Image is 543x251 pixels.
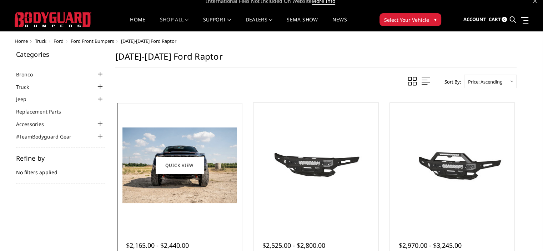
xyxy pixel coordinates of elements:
span: $2,525.00 - $2,800.00 [262,241,325,250]
iframe: Chat Widget [507,217,543,251]
a: Bronco [16,71,42,78]
button: Select Your Vehicle [379,13,441,26]
a: Ford Front Bumpers [71,38,114,44]
a: shop all [160,17,189,31]
label: Sort By: [441,76,461,87]
span: Cart [488,16,501,22]
span: [DATE]-[DATE] Ford Raptor [121,38,176,44]
a: 2021-2025 Ford Raptor - Freedom Series - Base Front Bumper (winch mount) [255,105,377,226]
a: 2021-2025 Ford Raptor - Freedom Series - Base Front Bumper (non-winch) 2021-2025 Ford Raptor - Fr... [119,105,240,226]
a: Truck [35,38,46,44]
img: 2021-2025 Ford Raptor - Freedom Series - Base Front Bumper (winch mount) [259,139,373,192]
a: 2021-2025 Ford Raptor - Freedom Series - Baja Front Bumper (winch mount) 2021-2025 Ford Raptor - ... [392,105,513,226]
a: Jeep [16,95,35,103]
h1: [DATE]-[DATE] Ford Raptor [115,51,517,67]
a: Home [130,17,145,31]
a: Quick view [156,157,203,174]
a: Replacement Parts [16,108,70,115]
a: Dealers [246,17,273,31]
span: 0 [502,17,507,22]
h5: Refine by [16,155,105,161]
span: $2,970.00 - $3,245.00 [399,241,462,250]
span: Account [463,16,486,22]
h5: Categories [16,51,105,57]
a: Accessories [16,120,53,128]
a: News [332,17,347,31]
a: Cart 0 [488,10,507,29]
a: #TeamBodyguard Gear [16,133,80,140]
a: Account [463,10,486,29]
img: 2021-2025 Ford Raptor - Freedom Series - Base Front Bumper (non-winch) [122,127,237,203]
a: SEMA Show [287,17,318,31]
a: Support [203,17,231,31]
a: Truck [16,83,38,91]
a: Home [15,38,28,44]
a: Ford [54,38,64,44]
div: No filters applied [16,155,105,184]
img: BODYGUARD BUMPERS [15,12,91,27]
span: ▾ [434,16,437,23]
span: $2,165.00 - $2,440.00 [126,241,189,250]
span: Select Your Vehicle [384,16,429,24]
